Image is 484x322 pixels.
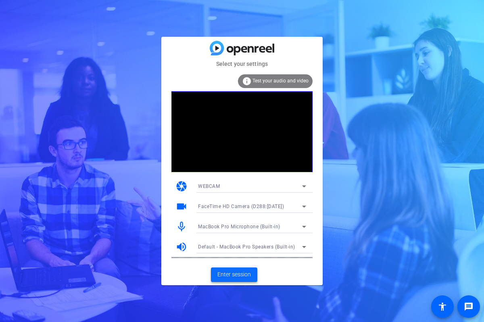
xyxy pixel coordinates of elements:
[438,302,447,311] mat-icon: accessibility
[198,224,280,229] span: MacBook Pro Microphone (Built-in)
[252,78,309,84] span: Test your audio and video
[198,244,295,250] span: Default - MacBook Pro Speakers (Built-in)
[198,183,220,189] span: WEBCAM
[211,267,257,282] button: Enter session
[175,200,188,213] mat-icon: videocam
[175,221,188,233] mat-icon: mic_none
[210,41,274,55] img: blue-gradient.svg
[217,270,251,279] span: Enter session
[198,204,284,209] span: FaceTime HD Camera (D288:[DATE])
[464,302,474,311] mat-icon: message
[175,180,188,192] mat-icon: camera
[175,241,188,253] mat-icon: volume_up
[242,76,252,86] mat-icon: info
[161,59,323,68] mat-card-subtitle: Select your settings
